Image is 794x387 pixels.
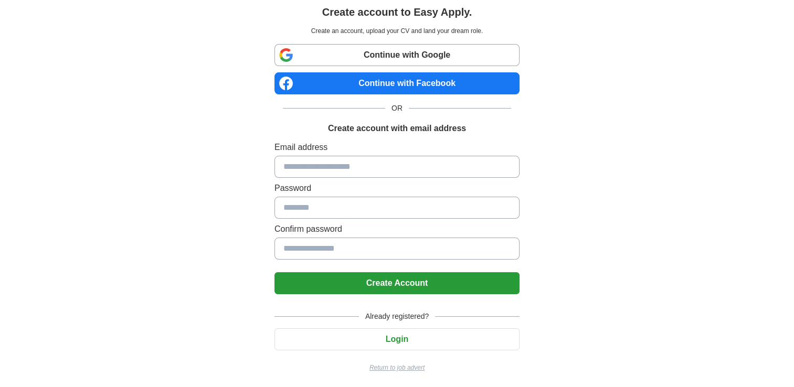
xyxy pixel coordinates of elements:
[322,4,472,20] h1: Create account to Easy Apply.
[277,26,517,36] p: Create an account, upload your CV and land your dream role.
[274,335,520,343] a: Login
[385,103,409,114] span: OR
[359,311,435,322] span: Already registered?
[274,328,520,350] button: Login
[274,141,520,154] label: Email address
[274,363,520,372] a: Return to job advert
[274,72,520,94] a: Continue with Facebook
[274,182,520,195] label: Password
[274,272,520,294] button: Create Account
[274,44,520,66] a: Continue with Google
[328,122,466,135] h1: Create account with email address
[274,223,520,235] label: Confirm password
